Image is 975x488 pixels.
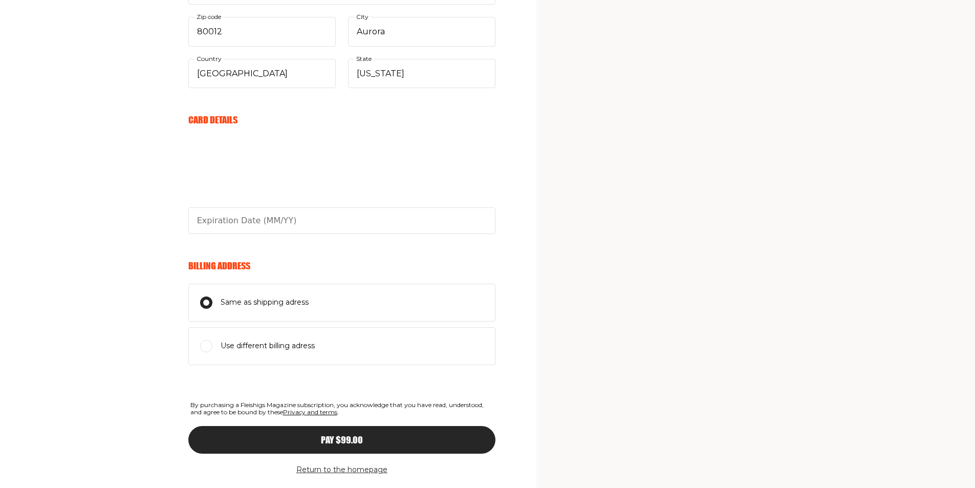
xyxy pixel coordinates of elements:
span: Use different billing adress [221,340,315,352]
label: Country [194,53,224,64]
input: Same as shipping adress [200,296,212,309]
span: Same as shipping adress [221,296,309,309]
label: City [354,11,371,22]
select: State [348,59,495,89]
button: Pay $99.00 [188,426,495,454]
a: Privacy and terms [283,408,337,416]
input: Please enter a valid expiration date in the format MM/YY [188,207,495,234]
input: City [348,17,495,47]
input: Use different billing adress [200,340,212,352]
span: By purchasing a Fleishigs Magazine subscription, you acknowledge that you have read, understood, ... [188,399,495,418]
button: Return to the homepage [296,464,387,476]
h6: Card Details [188,114,495,125]
label: Zip code [194,11,223,22]
h6: Billing Address [188,260,495,271]
span: Pay $99.00 [321,435,363,444]
label: State [354,53,374,64]
input: Zip code [188,17,336,47]
iframe: card [188,138,495,215]
iframe: cvv [188,173,495,249]
select: Country [188,59,336,89]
